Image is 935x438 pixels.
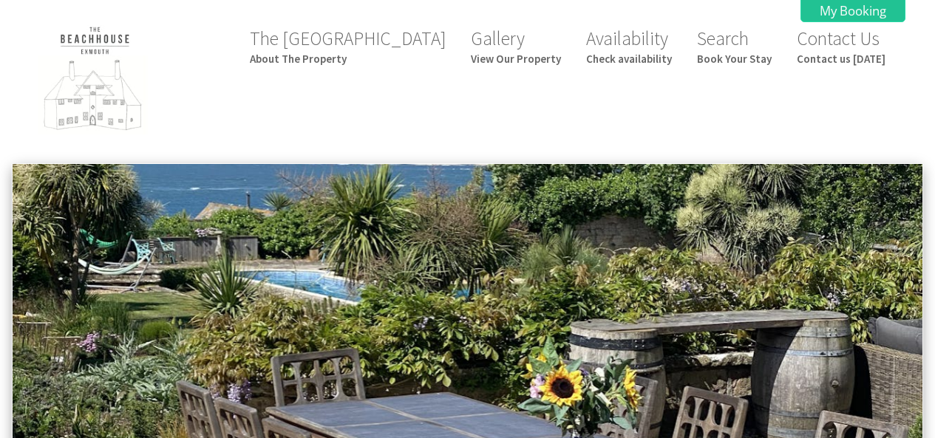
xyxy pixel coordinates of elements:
[586,52,672,66] small: Check availability
[797,52,885,66] small: Contact us [DATE]
[697,52,772,66] small: Book Your Stay
[250,52,446,66] small: About The Property
[586,27,672,66] a: AvailabilityCheck availability
[797,27,885,66] a: Contact UsContact us [DATE]
[250,27,446,66] a: The [GEOGRAPHIC_DATA]About The Property
[21,21,169,141] img: The Beach House Exmouth
[471,52,561,66] small: View Our Property
[697,27,772,66] a: SearchBook Your Stay
[471,27,561,66] a: GalleryView Our Property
